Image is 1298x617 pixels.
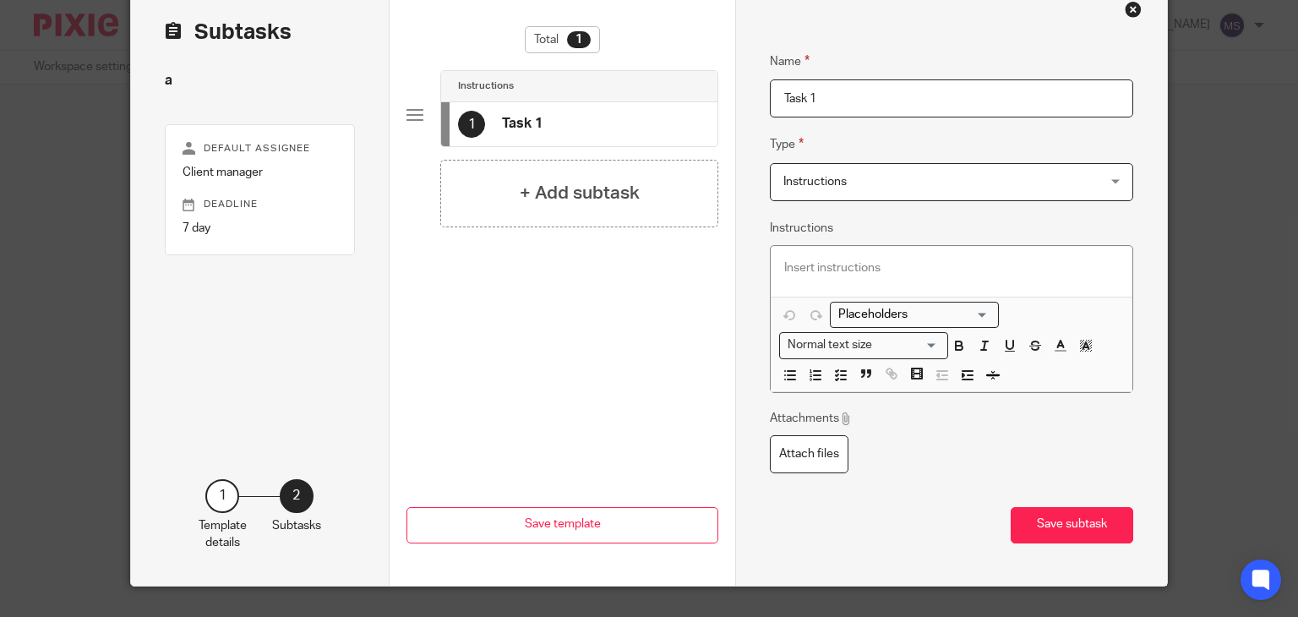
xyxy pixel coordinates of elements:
h4: Instructions [458,79,514,93]
p: Deadline [183,198,338,211]
label: Type [770,134,804,154]
div: 2 [280,479,314,513]
input: Search for option [832,306,989,324]
label: Attach files [770,435,848,473]
div: 1 [205,479,239,513]
h4: Task 1 [502,115,543,133]
h2: Subtasks [165,18,292,46]
div: 1 [567,31,591,48]
h4: + Add subtask [520,180,640,206]
span: Normal text size [783,336,875,354]
p: Subtasks [272,517,321,534]
label: Instructions [770,220,833,237]
p: Client manager [183,164,338,181]
div: Total [525,26,600,53]
input: Search for option [877,336,938,354]
p: Default assignee [183,142,338,156]
label: Name [770,52,810,71]
div: Placeholders [830,302,999,328]
button: Save subtask [1011,507,1133,543]
div: Close this dialog window [1125,1,1142,18]
span: Instructions [783,176,847,188]
div: Search for option [779,332,948,358]
h4: a [165,72,356,90]
div: 1 [458,111,485,138]
p: 7 day [183,220,338,237]
div: Text styles [779,332,948,358]
div: Search for option [830,302,999,328]
p: Attachments [770,410,852,427]
button: Save template [406,507,718,543]
p: Template details [199,517,247,552]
